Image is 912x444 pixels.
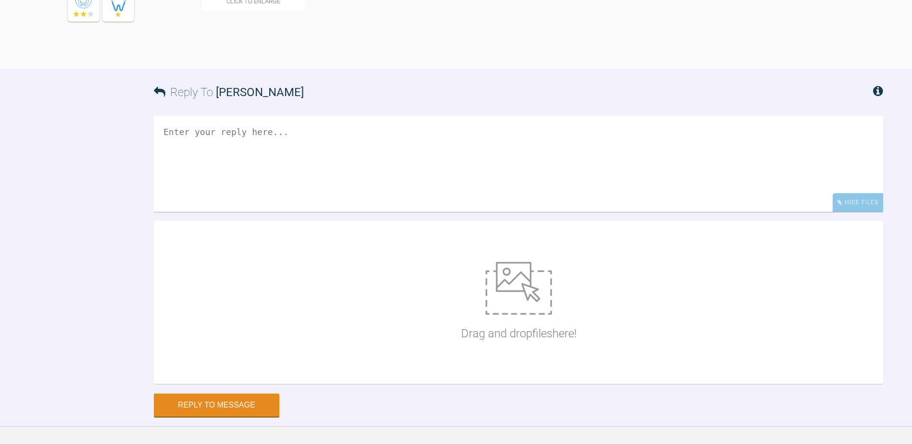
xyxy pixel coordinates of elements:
[154,83,304,101] h3: Reply To
[833,193,883,212] div: Hide Files
[154,394,279,417] button: Reply to Message
[461,324,576,343] p: Drag and drop files here!
[216,86,304,99] span: [PERSON_NAME]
